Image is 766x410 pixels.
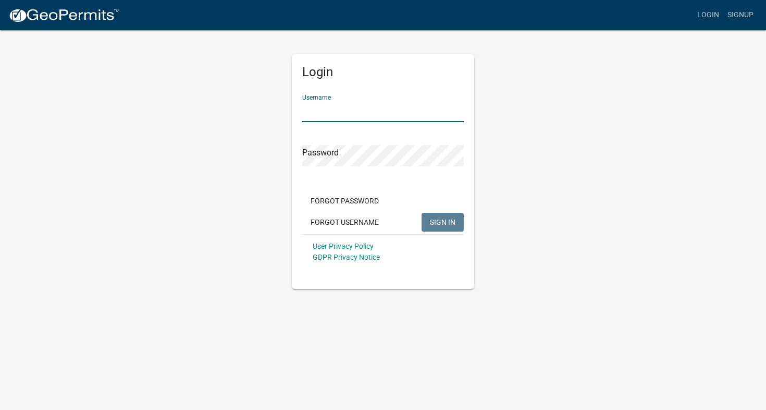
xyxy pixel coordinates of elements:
span: SIGN IN [430,218,455,226]
button: Forgot Password [302,191,387,210]
button: Forgot Username [302,213,387,232]
a: User Privacy Policy [313,242,374,250]
a: Signup [723,5,758,25]
button: SIGN IN [422,213,464,232]
a: GDPR Privacy Notice [313,253,380,261]
a: Login [693,5,723,25]
h5: Login [302,65,464,80]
